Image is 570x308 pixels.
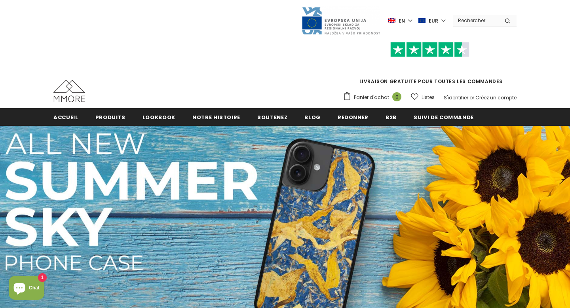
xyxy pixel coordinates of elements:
[142,114,175,121] span: Lookbook
[343,57,517,78] iframe: Customer reviews powered by Trustpilot
[386,114,397,121] span: B2B
[386,108,397,126] a: B2B
[399,17,405,25] span: en
[411,90,435,104] a: Listes
[192,108,240,126] a: Notre histoire
[53,114,78,121] span: Accueil
[343,46,517,85] span: LIVRAISON GRATUITE POUR TOUTES LES COMMANDES
[304,108,321,126] a: Blog
[95,108,125,126] a: Produits
[475,94,517,101] a: Créez un compte
[192,114,240,121] span: Notre histoire
[301,17,380,24] a: Javni Razpis
[444,94,468,101] a: S'identifier
[354,93,389,101] span: Panier d'achat
[414,108,474,126] a: Suivi de commande
[343,91,405,103] a: Panier d'achat 0
[257,108,287,126] a: soutenez
[142,108,175,126] a: Lookbook
[338,108,369,126] a: Redonner
[453,15,499,26] input: Search Site
[257,114,287,121] span: soutenez
[6,276,47,302] inbox-online-store-chat: Shopify online store chat
[304,114,321,121] span: Blog
[53,80,85,102] img: Cas MMORE
[338,114,369,121] span: Redonner
[388,17,395,24] img: i-lang-1.png
[390,42,469,57] img: Faites confiance aux étoiles pilotes
[429,17,438,25] span: EUR
[414,114,474,121] span: Suivi de commande
[301,6,380,35] img: Javni Razpis
[95,114,125,121] span: Produits
[469,94,474,101] span: or
[422,93,435,101] span: Listes
[53,108,78,126] a: Accueil
[392,92,401,101] span: 0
